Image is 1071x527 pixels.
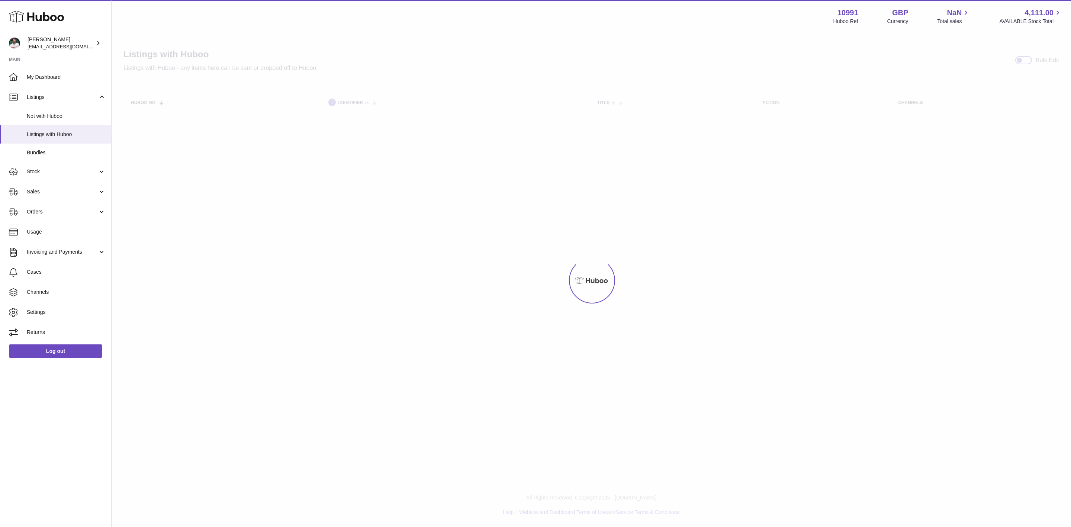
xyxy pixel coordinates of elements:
img: internalAdmin-10991@internal.huboo.com [9,38,20,49]
span: Channels [27,289,106,296]
span: [EMAIL_ADDRESS][DOMAIN_NAME] [28,44,109,49]
span: Stock [27,168,98,175]
span: My Dashboard [27,74,106,81]
span: Total sales [937,18,970,25]
div: Currency [887,18,908,25]
span: Listings [27,94,98,101]
span: Usage [27,228,106,235]
span: Bundles [27,149,106,156]
strong: GBP [892,8,908,18]
a: NaN Total sales [937,8,970,25]
span: Returns [27,329,106,336]
strong: 10991 [837,8,858,18]
span: 4,111.00 [1025,8,1054,18]
span: Orders [27,208,98,215]
div: Huboo Ref [833,18,858,25]
div: [PERSON_NAME] [28,36,94,50]
span: Cases [27,269,106,276]
a: Log out [9,344,102,358]
span: Invoicing and Payments [27,248,98,256]
span: Sales [27,188,98,195]
span: AVAILABLE Stock Total [999,18,1062,25]
span: Listings with Huboo [27,131,106,138]
span: Settings [27,309,106,316]
a: 4,111.00 AVAILABLE Stock Total [999,8,1062,25]
span: NaN [947,8,962,18]
span: Not with Huboo [27,113,106,120]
